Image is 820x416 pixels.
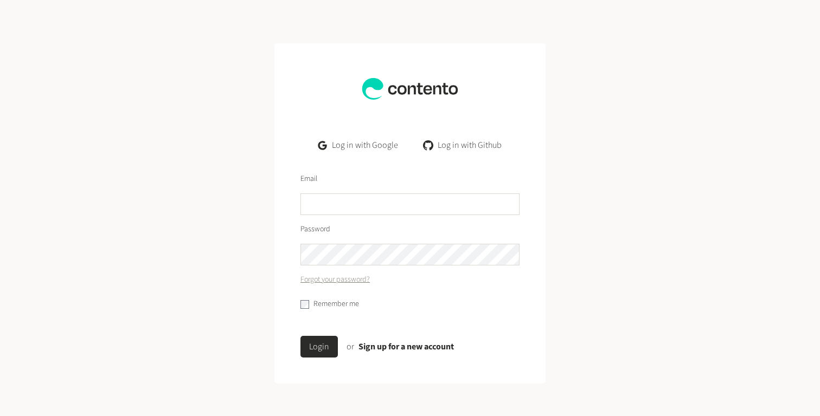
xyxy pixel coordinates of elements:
[313,298,359,310] label: Remember me
[300,336,338,357] button: Login
[358,341,454,353] a: Sign up for a new account
[415,134,510,156] a: Log in with Github
[300,224,330,235] label: Password
[310,134,407,156] a: Log in with Google
[347,341,354,353] span: or
[300,274,370,285] a: Forgot your password?
[300,173,317,185] label: Email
